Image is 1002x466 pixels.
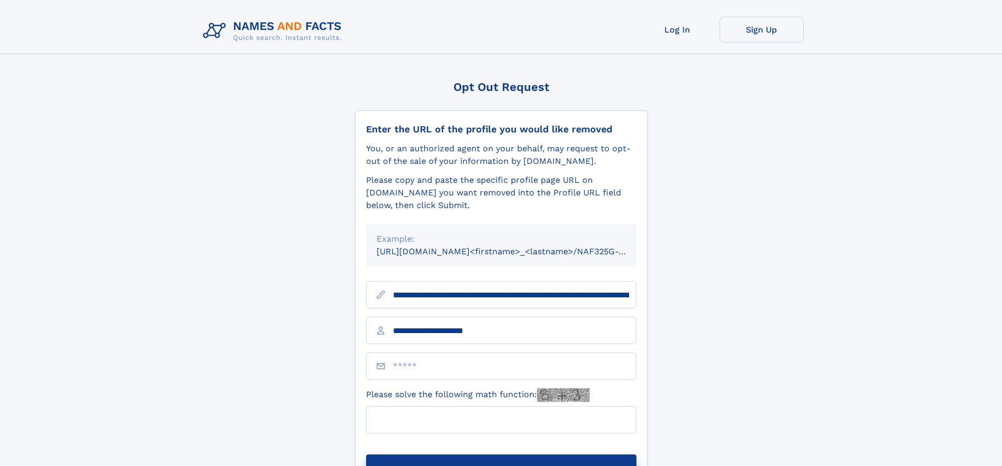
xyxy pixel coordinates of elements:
[355,80,647,94] div: Opt Out Request
[366,388,590,402] label: Please solve the following math function:
[377,246,656,256] small: [URL][DOMAIN_NAME]<firstname>_<lastname>/NAF325G-xxxxxxxx
[377,233,626,245] div: Example:
[366,142,636,168] div: You, or an authorized agent on your behalf, may request to opt-out of the sale of your informatio...
[720,17,804,43] a: Sign Up
[366,174,636,212] div: Please copy and paste the specific profile page URL on [DOMAIN_NAME] you want removed into the Pr...
[366,123,636,135] div: Enter the URL of the profile you would like removed
[635,17,720,43] a: Log In
[199,17,350,45] img: Logo Names and Facts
